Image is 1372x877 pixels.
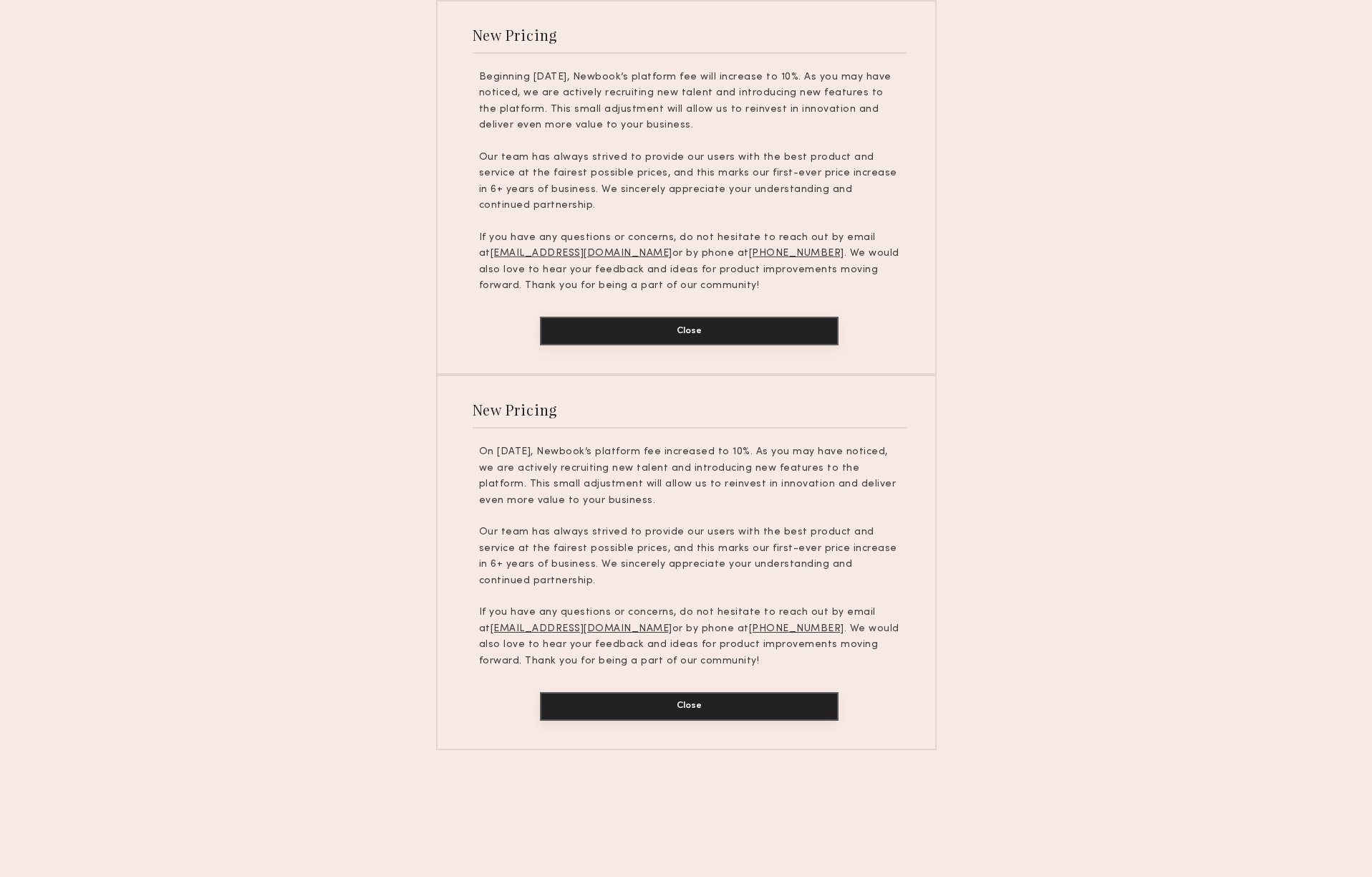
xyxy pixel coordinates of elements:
[479,150,900,214] p: Our team has always strived to provide our users with the best product and service at the fairest...
[491,249,672,258] u: [EMAIL_ADDRESS][DOMAIN_NAME]
[540,317,839,345] button: Close
[473,25,558,44] div: New Pricing
[479,605,900,669] p: If you have any questions or concerns, do not hesitate to reach out by email at or by phone at . ...
[479,70,900,134] p: Beginning [DATE], Newbook’s platform fee will increase to 10%. As you may have noticed, we are ac...
[479,230,900,294] p: If you have any questions or concerns, do not hesitate to reach out by email at or by phone at . ...
[479,524,900,589] p: Our team has always strived to provide our users with the best product and service at the fairest...
[749,624,844,633] u: [PHONE_NUMBER]
[540,692,839,721] button: Close
[473,400,558,419] div: New Pricing
[479,444,900,509] p: On [DATE], Newbook’s platform fee increased to 10%. As you may have noticed, we are actively recr...
[749,249,844,258] u: [PHONE_NUMBER]
[491,624,672,633] u: [EMAIL_ADDRESS][DOMAIN_NAME]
